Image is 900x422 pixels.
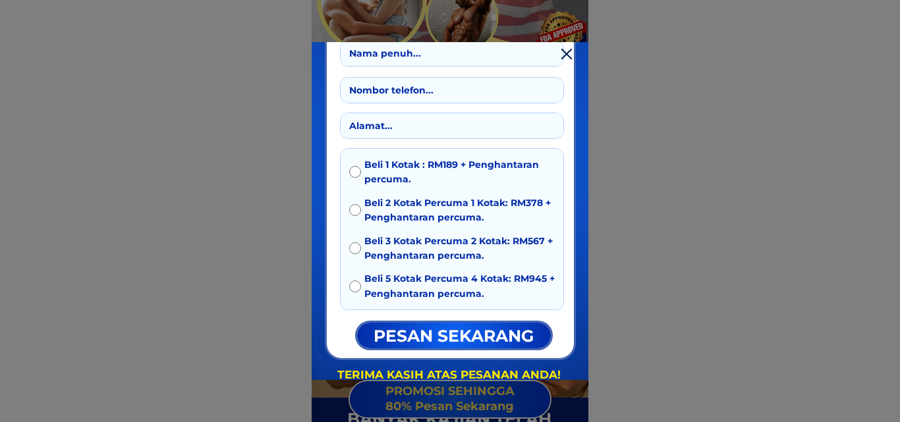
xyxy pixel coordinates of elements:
p: pesan sekarang [357,323,551,349]
span: Beli 3 Kotak Percuma 2 Kotak: RM567 + Penghantaran percuma. [364,234,555,263]
span: Beli 5 Kotak Percuma 4 Kotak: RM945 + Penghantaran percuma. [364,271,555,301]
input: Nama penuh... [346,41,558,66]
span: Beli 1 Kotak : RM189 + Penghantaran percuma. [364,157,555,187]
input: Nombor telefon... [346,78,558,103]
input: Alamat... [346,113,558,138]
span: Beli 2 Kotak Percuma 1 Kotak: RM378 + Penghantaran percuma. [364,196,555,225]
